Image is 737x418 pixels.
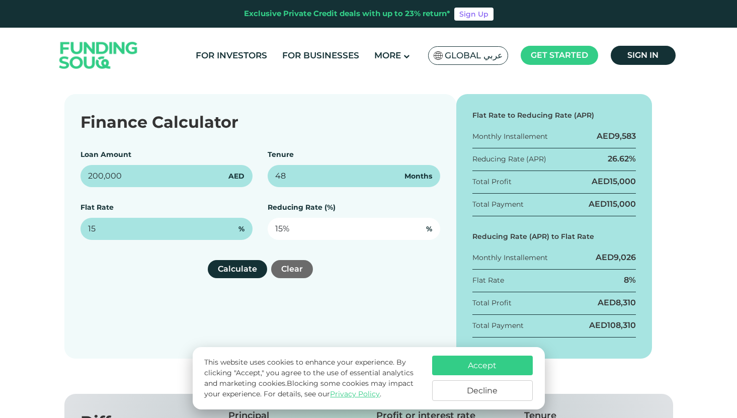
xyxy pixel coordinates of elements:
div: AED [596,252,636,263]
p: This website uses cookies to enhance your experience. By clicking "Accept," you agree to the use ... [204,357,422,399]
span: % [426,224,432,234]
span: 8,310 [616,298,636,307]
a: Sign Up [454,8,494,21]
img: SA Flag [434,51,443,60]
span: Get started [531,50,588,60]
span: For details, see our . [264,389,381,398]
div: AED [589,320,636,331]
span: % [238,224,244,234]
button: Calculate [208,260,267,278]
div: 26.62% [608,153,636,164]
span: Months [404,171,432,182]
span: 108,310 [607,320,636,330]
label: Loan Amount [80,150,131,159]
div: Flat Rate [472,275,504,286]
a: For Investors [193,47,270,64]
a: For Businesses [280,47,362,64]
div: AED [589,199,636,210]
span: AED [228,171,244,182]
div: Finance Calculator [80,110,440,134]
a: Sign in [611,46,676,65]
button: Accept [432,356,533,375]
div: Monthly Installement [472,131,548,142]
div: 8% [624,275,636,286]
label: Tenure [268,150,294,159]
span: More [374,50,401,60]
div: Flat Rate to Reducing Rate (APR) [472,110,636,121]
label: Flat Rate [80,203,114,212]
span: Blocking some cookies may impact your experience. [204,379,414,398]
span: 9,583 [615,131,636,141]
span: 15,000 [610,177,636,186]
button: Clear [271,260,313,278]
a: Privacy Policy [330,389,380,398]
div: Total Payment [472,320,524,331]
div: Total Payment [472,199,524,210]
div: AED [597,131,636,142]
div: Reducing Rate (APR) [472,154,546,164]
img: Logo [49,30,148,81]
div: Reducing Rate (APR) to Flat Rate [472,231,636,242]
div: Monthly Installement [472,253,548,263]
div: Total Profit [472,177,512,187]
button: Decline [432,380,533,401]
div: AED [598,297,636,308]
div: Total Profit [472,298,512,308]
span: Global عربي [445,50,503,61]
span: Sign in [627,50,659,60]
label: Reducing Rate (%) [268,203,336,212]
span: 115,000 [607,199,636,209]
span: 9,026 [614,253,636,262]
div: AED [592,176,636,187]
div: Exclusive Private Credit deals with up to 23% return* [244,8,450,20]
